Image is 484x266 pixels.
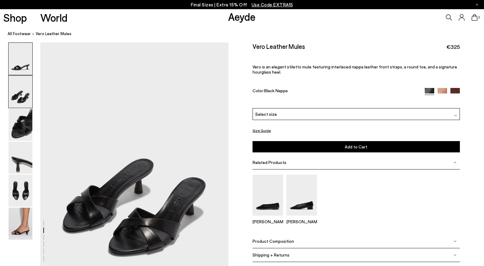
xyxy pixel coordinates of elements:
span: Black Nappa [264,88,288,93]
span: Vero Leather Mules [36,31,71,37]
img: svg%3E [453,240,457,243]
button: Size Guide [253,127,271,134]
a: 0 [471,14,478,21]
h2: Vero Leather Mules [253,42,305,50]
div: Color: [253,88,418,95]
a: Kirsten Ballet Flats [PERSON_NAME] [253,211,283,224]
img: Kirsten Ballet Flats [253,175,283,215]
p: [PERSON_NAME] [253,219,283,224]
span: Select size [255,111,277,117]
span: Vero is an elegant stiletto mule featuring interlaced nappa leather front straps, a round toe, an... [253,64,457,75]
span: Shipping + Returns [253,252,289,257]
img: svg%3E [454,114,457,117]
img: Vero Leather Mules - Image 3 [9,109,32,141]
p: [PERSON_NAME] [286,219,317,224]
img: svg%3E [453,161,457,164]
img: Vero Leather Mules - Image 4 [9,142,32,174]
nav: breadcrumb [8,26,484,42]
p: Final Sizes | Extra 15% Off [191,1,293,9]
span: Navigate to /collections/ss25-final-sizes [252,2,293,7]
a: Delia Low-Heeled Ballet Pumps [PERSON_NAME] [286,211,317,224]
span: Product Composition [253,239,294,244]
span: €325 [446,43,460,51]
a: Shop [3,12,27,23]
span: Related Products [253,160,286,165]
span: Add to Cart [345,144,367,149]
img: Vero Leather Mules - Image 6 [9,208,32,240]
img: Vero Leather Mules - Image 1 [9,43,32,75]
button: Add to Cart [253,141,460,152]
a: All Footwear [8,31,31,37]
a: Aeyde [228,10,256,23]
img: Delia Low-Heeled Ballet Pumps [286,175,317,215]
img: Vero Leather Mules - Image 5 [9,175,32,207]
a: World [40,12,67,23]
span: 0 [478,16,481,19]
img: svg%3E [453,253,457,257]
img: Vero Leather Mules - Image 2 [9,76,32,108]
